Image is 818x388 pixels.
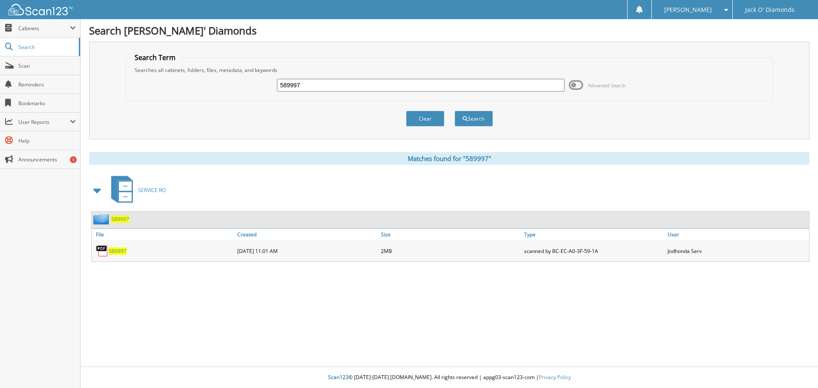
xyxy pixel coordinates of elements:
a: Type [522,229,665,240]
button: Search [455,111,493,126]
span: Scan123 [328,374,349,381]
a: User [665,229,809,240]
span: [PERSON_NAME] [664,7,712,12]
span: Cabinets [18,25,70,32]
a: SERVICE RO [106,173,166,207]
span: Reminders [18,81,76,88]
div: 2MB [379,242,522,259]
img: scan123-logo-white.svg [9,4,72,15]
span: Bookmarks [18,100,76,107]
img: PDF.png [96,244,109,257]
span: Scan [18,62,76,69]
iframe: Chat Widget [775,347,818,388]
div: Jodhonda Serv [665,242,809,259]
a: 589997 [111,216,129,223]
span: SERVICE RO [138,187,166,194]
div: Searches all cabinets, folders, files, metadata, and keywords [130,66,769,74]
div: Matches found for "589997" [89,152,809,165]
img: folder2.png [93,214,111,224]
div: © [DATE]-[DATE] [DOMAIN_NAME]. All rights reserved | appg03-scan123-com | [81,367,818,388]
legend: Search Term [130,53,180,62]
a: 589997 [109,247,127,255]
div: 1 [70,156,77,163]
span: Help [18,137,76,144]
span: Jack O' Diamonds [745,7,795,12]
span: User Reports [18,118,70,126]
div: scanned by BC-EC-A0-3F-59-1A [522,242,665,259]
a: Privacy Policy [539,374,571,381]
h1: Search [PERSON_NAME]' Diamonds [89,23,809,37]
a: File [92,229,235,240]
a: Size [379,229,522,240]
span: Advanced Search [588,82,626,89]
button: Clear [406,111,444,126]
span: Search [18,43,75,51]
div: [DATE] 11:01 AM [235,242,379,259]
span: Announcements [18,156,76,163]
a: Created [235,229,379,240]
